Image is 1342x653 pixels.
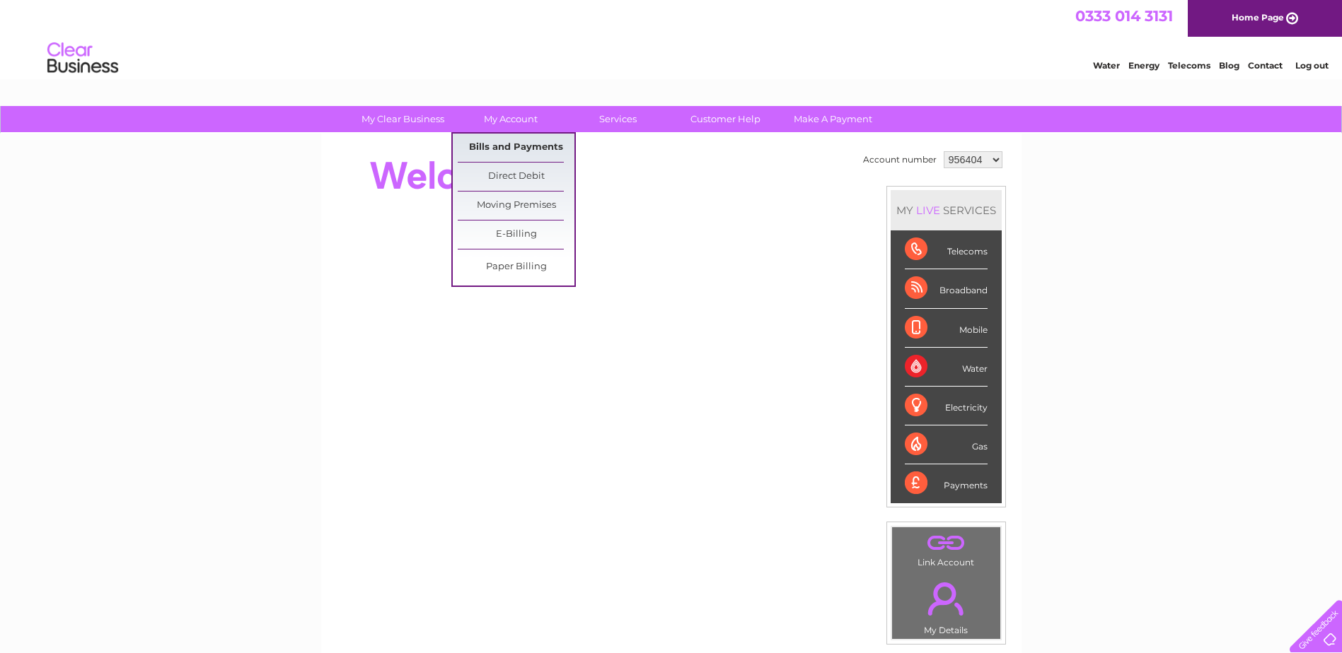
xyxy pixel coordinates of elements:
[891,190,1002,230] div: MY SERVICES
[458,192,574,220] a: Moving Premises
[860,148,940,172] td: Account number
[905,464,988,502] div: Payments
[905,387,988,425] div: Electricity
[905,230,988,269] div: Telecoms
[905,348,988,387] div: Water
[896,574,997,623] a: .
[905,309,988,348] div: Mobile
[345,106,461,132] a: My Clear Business
[458,134,574,162] a: Bills and Payments
[1295,60,1329,71] a: Log out
[905,425,988,464] div: Gas
[458,163,574,191] a: Direct Debit
[458,220,574,249] a: E-Billing
[891,570,1001,640] td: My Details
[560,106,676,132] a: Services
[891,526,1001,571] td: Link Account
[1128,60,1159,71] a: Energy
[667,106,784,132] a: Customer Help
[1093,60,1120,71] a: Water
[896,531,997,555] a: .
[452,106,569,132] a: My Account
[1248,60,1283,71] a: Contact
[775,106,891,132] a: Make A Payment
[458,253,574,281] a: Paper Billing
[1075,7,1173,25] a: 0333 014 3131
[337,8,1006,69] div: Clear Business is a trading name of Verastar Limited (registered in [GEOGRAPHIC_DATA] No. 3667643...
[1168,60,1210,71] a: Telecoms
[905,269,988,308] div: Broadband
[913,204,943,217] div: LIVE
[47,37,119,80] img: logo.png
[1219,60,1239,71] a: Blog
